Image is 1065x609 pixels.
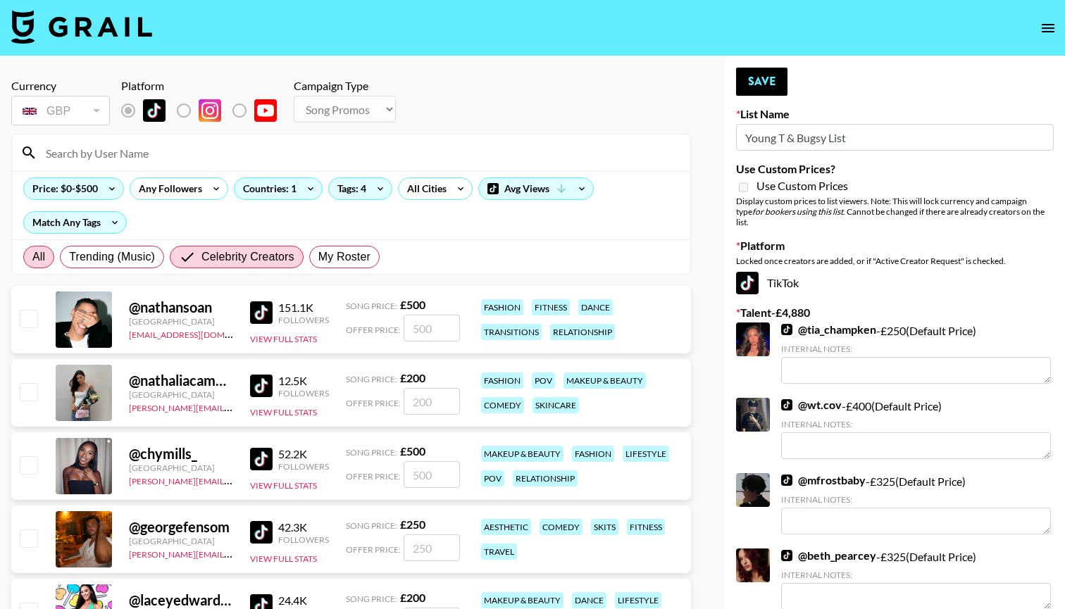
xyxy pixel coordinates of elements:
div: pov [481,470,504,486]
div: makeup & beauty [481,446,563,462]
div: Internal Notes: [781,570,1051,580]
label: List Name [736,107,1054,121]
div: GBP [14,99,107,123]
div: Internal Notes: [781,494,1051,505]
div: 42.3K [278,520,329,534]
img: Instagram [199,99,221,122]
a: @wt.cov [781,398,842,412]
a: [PERSON_NAME][EMAIL_ADDRESS][DOMAIN_NAME] [129,546,337,560]
img: TikTok [781,399,792,410]
div: Followers [278,534,329,545]
span: Offer Price: [346,398,401,408]
div: Followers [278,461,329,472]
div: lifestyle [615,592,661,608]
span: Offer Price: [346,544,401,555]
div: 24.4K [278,594,329,608]
em: for bookers using this list [752,206,843,217]
div: Display custom prices to list viewers. Note: This will lock currency and campaign type . Cannot b... [736,196,1054,227]
div: lifestyle [623,446,669,462]
div: Locked once creators are added, or if "Active Creator Request" is checked. [736,256,1054,266]
div: Match Any Tags [24,212,126,233]
strong: £ 200 [400,591,425,604]
div: 151.1K [278,301,329,315]
a: [PERSON_NAME][EMAIL_ADDRESS][DOMAIN_NAME] [129,400,337,413]
img: TikTok [781,550,792,561]
div: skincare [532,397,579,413]
label: Use Custom Prices? [736,162,1054,176]
div: comedy [481,397,524,413]
div: makeup & beauty [481,592,563,608]
div: fashion [481,299,523,315]
div: Currency [11,79,110,93]
strong: £ 200 [400,371,425,384]
input: 250 [404,534,460,561]
img: TikTok [250,375,273,397]
div: Tags: 4 [329,178,392,199]
a: @tia_champken [781,322,876,337]
div: TikTok [736,272,1054,294]
div: Followers [278,315,329,325]
span: Celebrity Creators [201,249,294,265]
div: relationship [513,470,578,486]
div: @ georgefensom [129,518,233,536]
span: My Roster [318,249,370,265]
img: YouTube [254,99,277,122]
span: Song Price: [346,520,397,531]
input: 500 [404,461,460,488]
button: View Full Stats [250,480,317,491]
div: makeup & beauty [563,372,646,389]
div: comedy [540,519,583,535]
div: Countries: 1 [235,178,322,199]
div: dance [578,299,613,315]
div: Campaign Type [294,79,396,93]
a: @beth_pearcey [781,548,876,563]
span: Offer Price: [346,471,401,482]
strong: £ 500 [400,444,425,458]
div: Remove selected talent to change your currency [11,93,110,128]
div: relationship [550,324,615,340]
div: [GEOGRAPHIC_DATA] [129,536,233,546]
span: Song Price: [346,447,397,458]
div: - £ 250 (Default Price) [781,322,1051,384]
label: Talent - £ 4,880 [736,306,1054,320]
div: - £ 400 (Default Price) [781,398,1051,459]
button: open drawer [1034,14,1062,42]
div: travel [481,544,517,560]
a: @mfrostbaby [781,473,866,487]
button: Save [736,68,787,96]
img: TikTok [250,301,273,324]
div: All Cities [399,178,449,199]
div: @ nathaliacamposofficial [129,372,233,389]
span: Song Price: [346,301,397,311]
div: Internal Notes: [781,344,1051,354]
div: Any Followers [130,178,205,199]
span: All [32,249,45,265]
span: Song Price: [346,594,397,604]
div: skits [591,519,618,535]
a: [EMAIL_ADDRESS][DOMAIN_NAME] [129,327,270,340]
strong: £ 500 [400,298,425,311]
div: 52.2K [278,447,329,461]
div: List locked to TikTok. [121,96,288,125]
img: Grail Talent [11,10,152,44]
div: fashion [572,446,614,462]
div: @ chymills_ [129,445,233,463]
div: - £ 325 (Default Price) [781,473,1051,534]
div: 12.5K [278,374,329,388]
img: TikTok [781,324,792,335]
strong: £ 250 [400,517,425,531]
img: TikTok [143,99,166,122]
label: Platform [736,239,1054,253]
div: @ nathansoan [129,299,233,316]
div: Followers [278,388,329,398]
span: Offer Price: [346,325,401,335]
button: View Full Stats [250,553,317,564]
img: TikTok [736,272,759,294]
img: TikTok [250,448,273,470]
img: TikTok [250,521,273,544]
input: Search by User Name [37,142,682,164]
div: [GEOGRAPHIC_DATA] [129,316,233,327]
div: Price: $0-$500 [24,178,123,199]
div: [GEOGRAPHIC_DATA] [129,463,233,473]
div: fashion [481,372,523,389]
